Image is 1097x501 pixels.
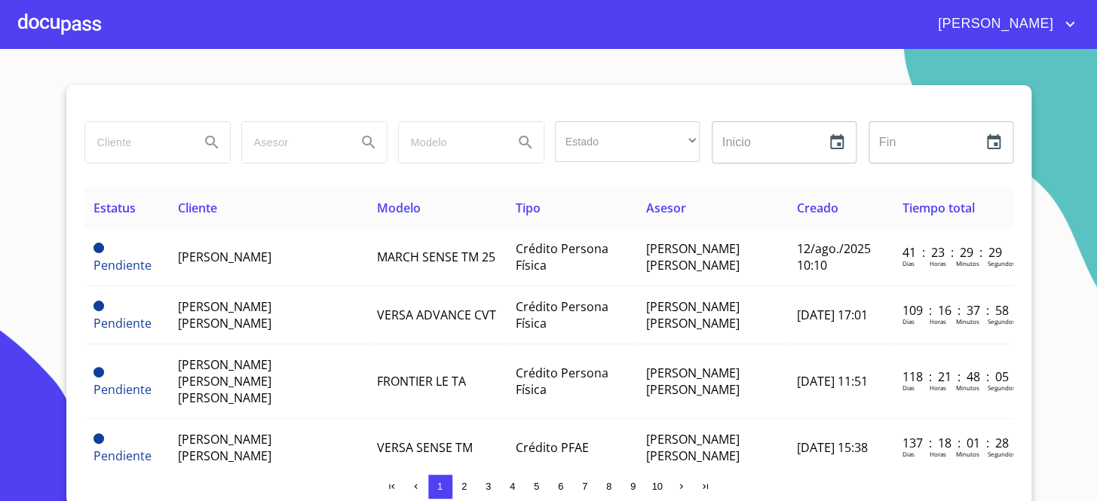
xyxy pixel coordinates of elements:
[582,481,587,492] span: 7
[476,475,501,499] button: 3
[377,439,473,456] span: VERSA SENSE TM
[902,383,914,392] p: Dias
[902,302,1004,319] p: 109 : 16 : 37 : 58
[929,317,945,325] p: Horas
[93,433,104,444] span: Pendiente
[646,240,740,273] span: [PERSON_NAME] [PERSON_NAME]
[955,317,979,325] p: Minutos
[178,356,271,406] span: [PERSON_NAME] [PERSON_NAME] [PERSON_NAME]
[606,481,611,492] span: 8
[516,298,608,331] span: Crédito Persona Física
[797,240,871,273] span: 12/ago./2025 10:10
[646,298,740,331] span: [PERSON_NAME] [PERSON_NAME]
[93,301,104,311] span: Pendiente
[399,122,501,163] input: search
[549,475,573,499] button: 6
[178,298,271,331] span: [PERSON_NAME] [PERSON_NAME]
[452,475,476,499] button: 2
[437,481,443,492] span: 1
[630,481,636,492] span: 9
[85,122,188,163] input: search
[93,200,136,216] span: Estatus
[987,450,1015,458] p: Segundos
[486,481,491,492] span: 3
[93,381,152,398] span: Pendiente
[377,307,496,323] span: VERSA ADVANCE CVT
[902,435,1004,451] p: 137 : 18 : 01 : 28
[646,365,740,398] span: [PERSON_NAME] [PERSON_NAME]
[597,475,621,499] button: 8
[929,450,945,458] p: Horas
[377,200,421,216] span: Modelo
[178,249,271,265] span: [PERSON_NAME]
[516,365,608,398] span: Crédito Persona Física
[902,244,1004,261] p: 41 : 23 : 29 : 29
[929,259,945,267] p: Horas
[516,439,589,456] span: Crédito PFAE
[902,450,914,458] p: Dias
[93,367,104,377] span: Pendiente
[987,383,1015,392] p: Segundos
[428,475,452,499] button: 1
[797,373,868,389] span: [DATE] 11:51
[902,259,914,267] p: Dias
[987,317,1015,325] p: Segundos
[93,257,152,273] span: Pendiente
[645,475,670,499] button: 10
[646,431,740,464] span: [PERSON_NAME] [PERSON_NAME]
[516,200,541,216] span: Tipo
[377,249,495,265] span: MARCH SENSE TM 25
[93,448,152,464] span: Pendiente
[955,450,979,458] p: Minutos
[516,240,608,273] span: Crédito Persona Física
[93,315,152,331] span: Pendiente
[955,259,979,267] p: Minutos
[987,259,1015,267] p: Segundos
[534,481,539,492] span: 5
[93,243,104,253] span: Pendiente
[621,475,645,499] button: 9
[242,122,345,163] input: search
[377,373,466,389] span: FRONTIER LE TA
[902,200,974,216] span: Tiempo total
[558,481,563,492] span: 6
[178,431,271,464] span: [PERSON_NAME] [PERSON_NAME]
[507,124,544,160] button: Search
[525,475,549,499] button: 5
[797,439,868,456] span: [DATE] 15:38
[461,481,467,492] span: 2
[646,200,686,216] span: Asesor
[194,124,230,160] button: Search
[927,12,1079,36] button: account of current user
[351,124,387,160] button: Search
[651,481,662,492] span: 10
[797,307,868,323] span: [DATE] 17:01
[178,200,217,216] span: Cliente
[902,317,914,325] p: Dias
[927,12,1061,36] span: [PERSON_NAME]
[555,121,700,162] div: ​
[929,383,945,392] p: Horas
[902,368,1004,385] p: 118 : 21 : 48 : 05
[797,200,838,216] span: Creado
[573,475,597,499] button: 7
[955,383,979,392] p: Minutos
[501,475,525,499] button: 4
[510,481,515,492] span: 4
